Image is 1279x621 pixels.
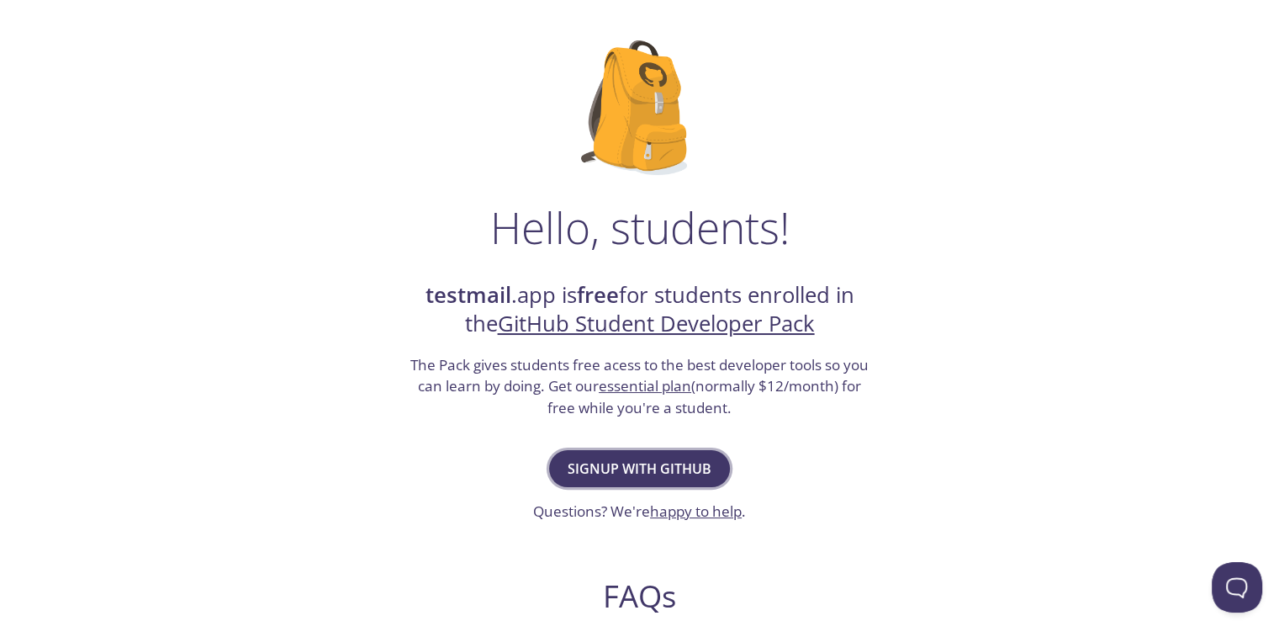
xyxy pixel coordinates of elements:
[549,450,730,487] button: Signup with GitHub
[498,309,815,338] a: GitHub Student Developer Pack
[409,281,871,339] h2: .app is for students enrolled in the
[409,354,871,419] h3: The Pack gives students free acess to the best developer tools so you can learn by doing. Get our...
[425,280,511,310] strong: testmail
[317,577,963,615] h2: FAQs
[650,502,742,521] a: happy to help
[581,40,698,175] img: github-student-backpack.png
[577,280,619,310] strong: free
[568,457,711,480] span: Signup with GitHub
[490,202,790,252] h1: Hello, students!
[533,501,746,523] h3: Questions? We're .
[599,376,691,395] a: essential plan
[1212,562,1262,613] iframe: Help Scout Beacon - Open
